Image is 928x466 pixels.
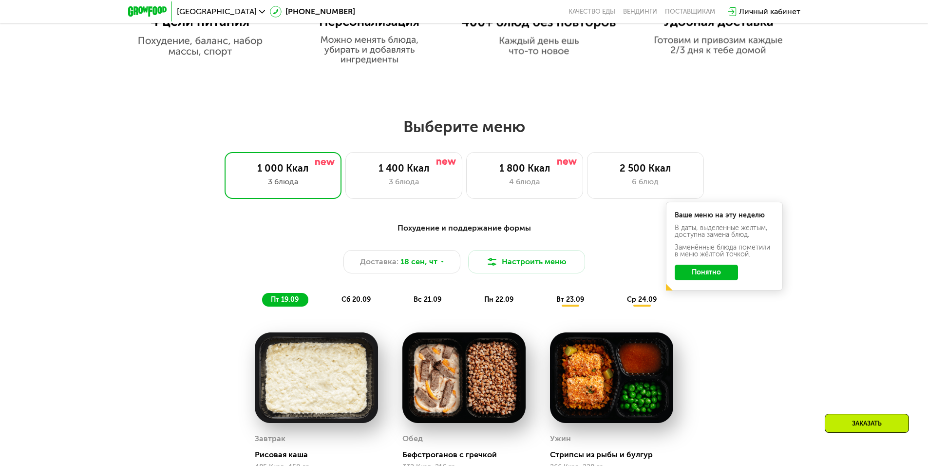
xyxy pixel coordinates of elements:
div: поставщикам [665,8,715,16]
h2: Выберите меню [31,117,897,136]
div: Личный кабинет [739,6,800,18]
div: Ваше меню на эту неделю [675,212,774,219]
span: вт 23.09 [556,295,584,304]
div: 3 блюда [356,176,452,188]
div: В даты, выделенные желтым, доступна замена блюд. [675,225,774,238]
button: Настроить меню [468,250,585,273]
a: Вендинги [623,8,657,16]
div: Обед [402,431,423,446]
div: Завтрак [255,431,285,446]
div: 2 500 Ккал [597,162,694,174]
div: Стрипсы из рыбы и булгур [550,450,681,460]
div: 1 000 Ккал [235,162,331,174]
div: 1 800 Ккал [476,162,573,174]
span: Доставка: [360,256,398,268]
span: пн 22.09 [484,295,513,304]
div: Заменённые блюда пометили в меню жёлтой точкой. [675,244,774,258]
div: 1 400 Ккал [356,162,452,174]
div: Заказать [825,414,909,433]
a: [PHONE_NUMBER] [270,6,355,18]
span: пт 19.09 [271,295,299,304]
span: 18 сен, чт [400,256,437,268]
div: Бефстроганов с гречкой [402,450,533,460]
div: Похудение и поддержание формы [176,222,753,234]
span: ср 24.09 [627,295,657,304]
div: 3 блюда [235,176,331,188]
div: Ужин [550,431,571,446]
span: [GEOGRAPHIC_DATA] [177,8,257,16]
a: Качество еды [568,8,615,16]
button: Понятно [675,265,738,280]
div: Рисовая каша [255,450,386,460]
span: сб 20.09 [341,295,371,304]
span: вс 21.09 [414,295,441,304]
div: 6 блюд [597,176,694,188]
div: 4 блюда [476,176,573,188]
